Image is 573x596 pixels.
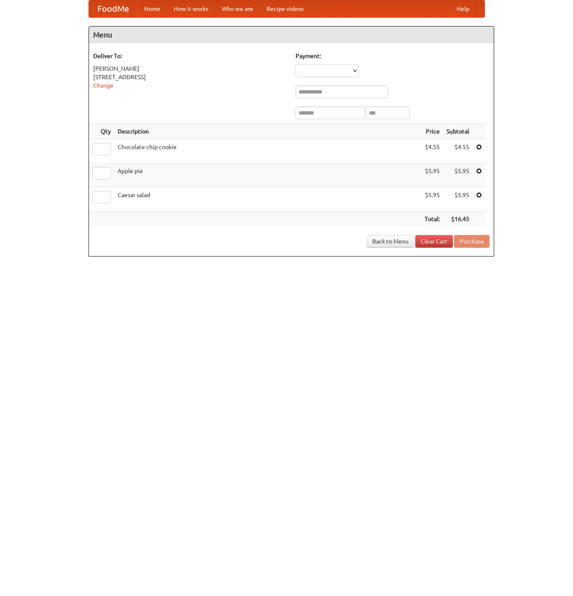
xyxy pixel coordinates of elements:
[415,235,453,248] a: Clear Cart
[167,0,215,17] a: How it works
[443,163,473,187] td: $5.95
[296,52,490,60] h5: Payment:
[89,27,494,43] h4: Menu
[421,211,443,227] th: Total:
[443,124,473,139] th: Subtotal
[450,0,476,17] a: Help
[215,0,260,17] a: Who we are
[93,52,287,60] h5: Deliver To:
[443,187,473,211] td: $5.95
[114,139,421,163] td: Chocolate chip cookie
[114,187,421,211] td: Caesar salad
[93,73,287,81] div: [STREET_ADDRESS]
[421,187,443,211] td: $5.95
[137,0,167,17] a: Home
[114,124,421,139] th: Description
[421,163,443,187] td: $5.95
[89,0,137,17] a: FoodMe
[443,139,473,163] td: $4.55
[443,211,473,227] th: $16.45
[421,124,443,139] th: Price
[454,235,490,248] button: Purchase
[93,64,287,73] div: [PERSON_NAME]
[114,163,421,187] td: Apple pie
[93,82,113,89] a: Change
[421,139,443,163] td: $4.55
[260,0,310,17] a: Recipe videos
[367,235,414,248] a: Back to Menu
[89,124,114,139] th: Qty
